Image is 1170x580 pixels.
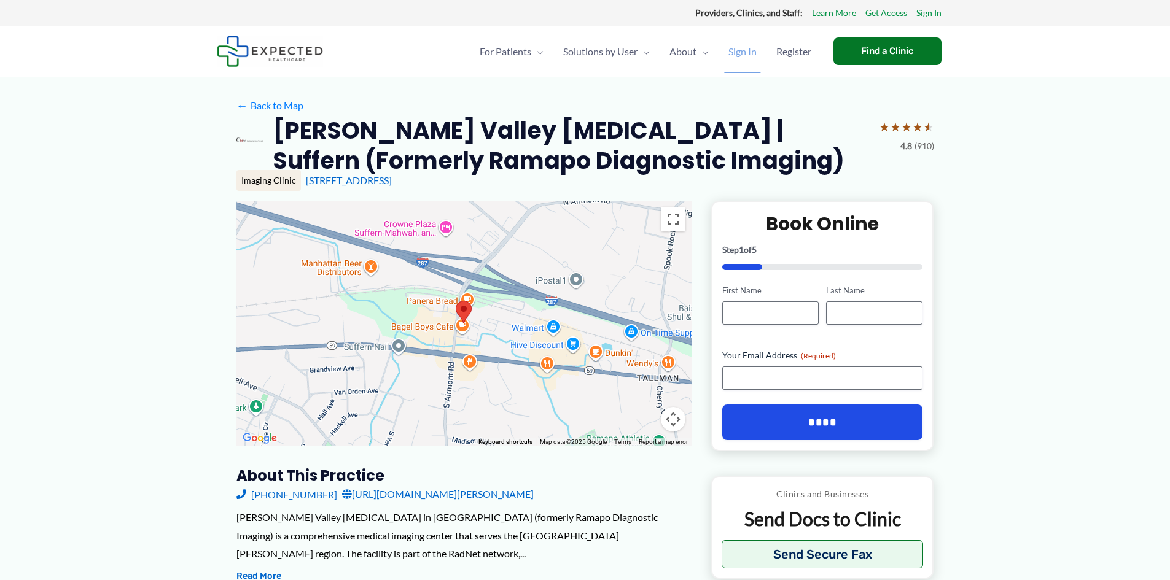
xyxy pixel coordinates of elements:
[916,5,942,21] a: Sign In
[801,351,836,360] span: (Required)
[833,37,942,65] a: Find a Clinic
[865,5,907,21] a: Get Access
[901,115,912,138] span: ★
[553,30,660,73] a: Solutions by UserMenu Toggle
[217,36,323,67] img: Expected Healthcare Logo - side, dark font, small
[236,508,692,563] div: [PERSON_NAME] Valley [MEDICAL_DATA] in [GEOGRAPHIC_DATA] (formerly Ramapo Diagnostic Imaging) is ...
[273,115,868,176] h2: [PERSON_NAME] Valley [MEDICAL_DATA] | Suffern (Formerly Ramapo Diagnostic Imaging)
[614,438,631,445] a: Terms (opens in new tab)
[236,466,692,485] h3: About this practice
[722,246,923,254] p: Step of
[470,30,553,73] a: For PatientsMenu Toggle
[540,438,607,445] span: Map data ©2025 Google
[240,430,280,446] img: Google
[912,115,923,138] span: ★
[826,285,922,296] label: Last Name
[696,30,709,73] span: Menu Toggle
[728,30,757,73] span: Sign In
[478,438,532,446] button: Keyboard shortcuts
[812,5,856,21] a: Learn More
[923,115,934,138] span: ★
[236,485,337,503] a: [PHONE_NUMBER]
[722,212,923,236] h2: Book Online
[766,30,821,73] a: Register
[879,115,890,138] span: ★
[722,486,924,502] p: Clinics and Businesses
[531,30,544,73] span: Menu Toggle
[661,407,685,431] button: Map camera controls
[669,30,696,73] span: About
[752,244,757,255] span: 5
[719,30,766,73] a: Sign In
[236,99,248,111] span: ←
[638,30,650,73] span: Menu Toggle
[236,96,303,115] a: ←Back to Map
[776,30,811,73] span: Register
[240,430,280,446] a: Open this area in Google Maps (opens a new window)
[722,507,924,531] p: Send Docs to Clinic
[660,30,719,73] a: AboutMenu Toggle
[695,7,803,18] strong: Providers, Clinics, and Staff:
[722,349,923,362] label: Your Email Address
[722,285,819,296] label: First Name
[306,174,392,186] a: [STREET_ADDRESS]
[739,244,744,255] span: 1
[722,540,924,568] button: Send Secure Fax
[236,170,301,191] div: Imaging Clinic
[480,30,531,73] span: For Patients
[470,30,821,73] nav: Primary Site Navigation
[342,485,534,503] a: [URL][DOMAIN_NAME][PERSON_NAME]
[563,30,638,73] span: Solutions by User
[639,438,688,445] a: Report a map error
[890,115,901,138] span: ★
[661,207,685,231] button: Toggle fullscreen view
[900,138,912,154] span: 4.8
[915,138,934,154] span: (910)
